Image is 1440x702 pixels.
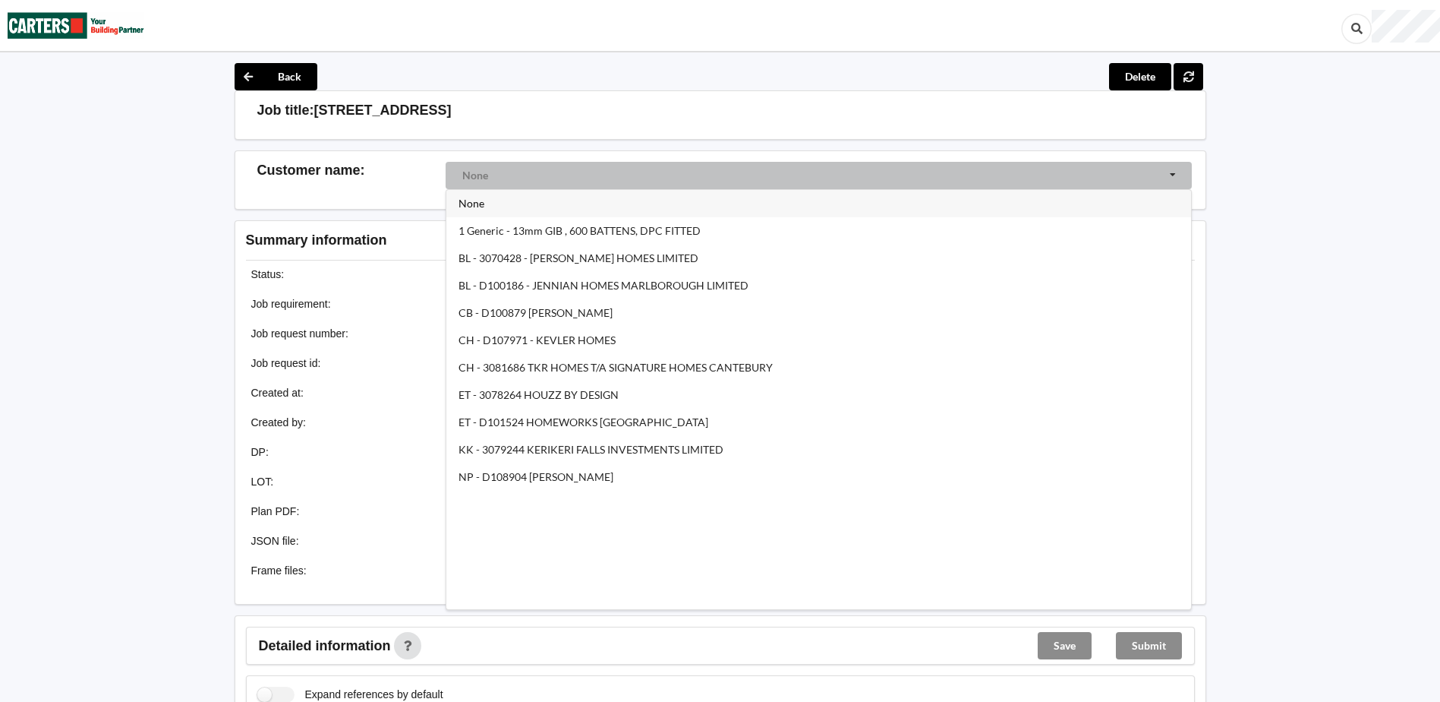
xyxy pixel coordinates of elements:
[458,443,723,456] span: KK - 3079244 KERIKERI FALLS INVESTMENTS LIMITED
[458,470,613,483] span: NP - D108904 [PERSON_NAME]
[241,296,478,311] div: Job requirement :
[257,102,314,119] h3: Job title:
[241,356,478,371] div: Job request id :
[241,267,478,282] div: Status :
[257,162,446,179] h3: Customer name :
[1109,63,1171,90] button: Delete
[241,326,478,341] div: Job request number :
[241,385,478,400] div: Created at :
[458,388,619,401] span: ET - 3078264 HOUZZ BY DESIGN
[458,361,773,374] span: CH - 3081686 TKR HOMES T/A SIGNATURE HOMES CANTEBURY
[241,415,478,430] div: Created by :
[259,639,391,653] span: Detailed information
[235,63,317,90] button: Back
[458,416,708,428] span: ET - D101524 HOMEWORKS [GEOGRAPHIC_DATA]
[458,251,698,264] span: BL - 3070428 - [PERSON_NAME] HOMES LIMITED
[241,474,478,489] div: LOT :
[8,1,144,50] img: Carters
[458,279,748,292] span: BL - D100186 - JENNIAN HOMES MARLBOROUGH LIMITED
[246,232,953,249] h3: Summary information
[241,563,478,595] div: Frame files :
[458,197,484,210] span: None
[446,162,1192,189] div: Customer Selector
[458,334,616,346] span: CH - D107971 - KEVLER HOMES
[241,533,478,549] div: JSON file :
[241,504,478,519] div: Plan PDF :
[241,444,478,460] div: DP :
[458,224,701,237] span: 1 Generic - 13mm GIB , 600 BATTENS, DPC FITTED
[314,102,452,119] h3: [STREET_ADDRESS]
[1372,10,1440,43] div: User Profile
[458,306,613,319] span: CB - D100879 [PERSON_NAME]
